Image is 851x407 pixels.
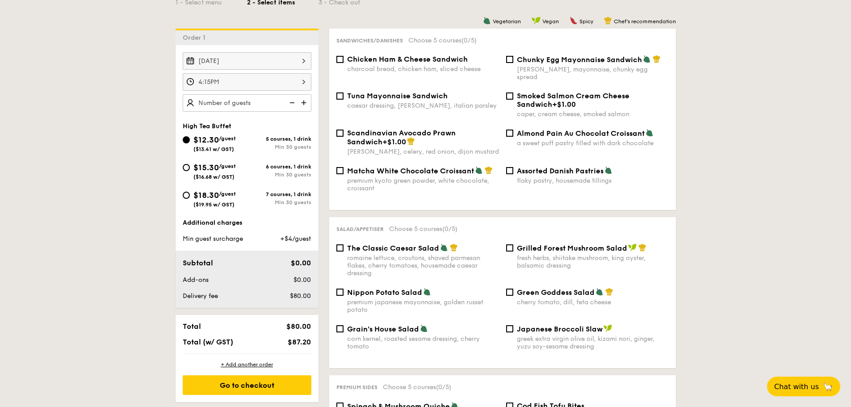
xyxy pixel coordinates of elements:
img: icon-vegetarian.fe4039eb.svg [646,129,654,137]
div: [PERSON_NAME], celery, red onion, dijon mustard [347,148,499,155]
span: Scandinavian Avocado Prawn Sandwich [347,129,456,146]
span: $0.00 [291,259,311,267]
img: icon-vegan.f8ff3823.svg [628,243,637,252]
span: Tuna Mayonnaise Sandwich [347,92,448,100]
input: Matcha White Chocolate Croissantpremium kyoto green powder, white chocolate, croissant [336,167,344,174]
span: The Classic Caesar Salad [347,244,439,252]
span: Premium sides [336,384,377,390]
input: Scandinavian Avocado Prawn Sandwich+$1.00[PERSON_NAME], celery, red onion, dijon mustard [336,130,344,137]
div: + Add another order [183,361,311,368]
input: Grain's House Saladcorn kernel, roasted sesame dressing, cherry tomato [336,325,344,332]
span: $15.30 [193,163,219,172]
img: icon-chef-hat.a58ddaea.svg [450,243,458,252]
div: flaky pastry, housemade fillings [517,177,669,185]
span: Choose 5 courses [408,37,477,44]
span: Green Goddess Salad [517,288,595,297]
div: premium japanese mayonnaise, golden russet potato [347,298,499,314]
span: Vegan [542,18,559,25]
span: (0/5) [436,383,451,391]
img: icon-chef-hat.a58ddaea.svg [638,243,646,252]
input: Chicken Ham & Cheese Sandwichcharcoal bread, chicken ham, sliced cheese [336,56,344,63]
img: icon-reduce.1d2dbef1.svg [285,94,298,111]
input: $15.30/guest($16.68 w/ GST)6 courses, 1 drinkMin 30 guests [183,164,190,171]
span: Vegetarian [493,18,521,25]
div: charcoal bread, chicken ham, sliced cheese [347,65,499,73]
span: (0/5) [461,37,477,44]
span: Order 1 [183,34,209,42]
div: corn kernel, roasted sesame dressing, cherry tomato [347,335,499,350]
div: romaine lettuce, croutons, shaved parmesan flakes, cherry tomatoes, housemade caesar dressing [347,254,499,277]
span: ($16.68 w/ GST) [193,174,235,180]
span: Salad/Appetiser [336,226,384,232]
span: Chat with us [774,382,819,391]
div: [PERSON_NAME], mayonnaise, chunky egg spread [517,66,669,81]
input: $12.30/guest($13.41 w/ GST)5 courses, 1 drinkMin 30 guests [183,136,190,143]
div: cherry tomato, dill, feta cheese [517,298,669,306]
input: Event date [183,52,311,70]
div: 7 courses, 1 drink [247,191,311,197]
input: Chunky Egg Mayonnaise Sandwich[PERSON_NAME], mayonnaise, chunky egg spread [506,56,513,63]
span: (0/5) [442,225,457,233]
img: icon-vegan.f8ff3823.svg [532,17,541,25]
div: Go to checkout [183,375,311,395]
img: icon-vegetarian.fe4039eb.svg [604,166,612,174]
input: Assorted Danish Pastriesflaky pastry, housemade fillings [506,167,513,174]
span: Total [183,322,201,331]
input: Number of guests [183,94,311,112]
span: /guest [219,163,236,169]
img: icon-spicy.37a8142b.svg [570,17,578,25]
span: Delivery fee [183,292,218,300]
span: Grilled Forest Mushroom Salad [517,244,627,252]
span: Almond Pain Au Chocolat Croissant [517,129,645,138]
span: Nippon Potato Salad [347,288,422,297]
img: icon-vegetarian.fe4039eb.svg [643,55,651,63]
span: 🦙 [822,382,833,392]
div: premium kyoto green powder, white chocolate, croissant [347,177,499,192]
span: Choose 5 courses [383,383,451,391]
span: $0.00 [293,276,311,284]
span: +$1.00 [382,138,406,146]
img: icon-chef-hat.a58ddaea.svg [485,166,493,174]
img: icon-vegetarian.fe4039eb.svg [483,17,491,25]
img: icon-vegan.f8ff3823.svg [604,324,612,332]
img: icon-vegetarian.fe4039eb.svg [420,324,428,332]
span: Japanese Broccoli Slaw [517,325,603,333]
img: icon-chef-hat.a58ddaea.svg [653,55,661,63]
div: a sweet puff pastry filled with dark chocolate [517,139,669,147]
span: Min guest surcharge [183,235,243,243]
button: Chat with us🦙 [767,377,840,396]
div: caesar dressing, [PERSON_NAME], italian parsley [347,102,499,109]
span: Sandwiches/Danishes [336,38,403,44]
input: Green Goddess Saladcherry tomato, dill, feta cheese [506,289,513,296]
span: $12.30 [193,135,219,145]
span: Matcha White Chocolate Croissant [347,167,474,175]
img: icon-add.58712e84.svg [298,94,311,111]
img: icon-vegetarian.fe4039eb.svg [595,288,604,296]
span: Add-ons [183,276,209,284]
span: /guest [219,135,236,142]
input: Grilled Forest Mushroom Saladfresh herbs, shiitake mushroom, king oyster, balsamic dressing [506,244,513,252]
span: Subtotal [183,259,213,267]
img: icon-chef-hat.a58ddaea.svg [407,137,415,145]
span: Spicy [579,18,593,25]
div: Min 30 guests [247,144,311,150]
input: Nippon Potato Saladpremium japanese mayonnaise, golden russet potato [336,289,344,296]
span: Chef's recommendation [614,18,676,25]
input: Almond Pain Au Chocolat Croissanta sweet puff pastry filled with dark chocolate [506,130,513,137]
div: 5 courses, 1 drink [247,136,311,142]
img: icon-chef-hat.a58ddaea.svg [604,17,612,25]
span: +$4/guest [280,235,311,243]
input: Tuna Mayonnaise Sandwichcaesar dressing, [PERSON_NAME], italian parsley [336,92,344,100]
div: caper, cream cheese, smoked salmon [517,110,669,118]
span: Assorted Danish Pastries [517,167,604,175]
span: $18.30 [193,190,219,200]
div: fresh herbs, shiitake mushroom, king oyster, balsamic dressing [517,254,669,269]
div: 6 courses, 1 drink [247,164,311,170]
img: icon-vegetarian.fe4039eb.svg [475,166,483,174]
span: $80.00 [286,322,311,331]
span: $87.20 [288,338,311,346]
span: ($13.41 w/ GST) [193,146,234,152]
input: Japanese Broccoli Slawgreek extra virgin olive oil, kizami nori, ginger, yuzu soy-sesame dressing [506,325,513,332]
span: $80.00 [290,292,311,300]
input: The Classic Caesar Saladromaine lettuce, croutons, shaved parmesan flakes, cherry tomatoes, house... [336,244,344,252]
